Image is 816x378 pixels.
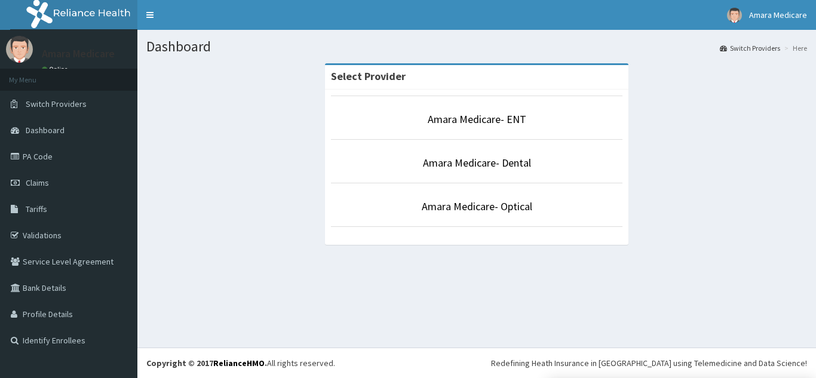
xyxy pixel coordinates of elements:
[781,43,807,53] li: Here
[727,8,742,23] img: User Image
[428,112,526,126] a: Amara Medicare- ENT
[422,199,532,213] a: Amara Medicare- Optical
[491,357,807,369] div: Redefining Heath Insurance in [GEOGRAPHIC_DATA] using Telemedicine and Data Science!
[42,48,115,59] p: Amara Medicare
[331,69,406,83] strong: Select Provider
[26,125,65,136] span: Dashboard
[26,99,87,109] span: Switch Providers
[146,358,267,368] strong: Copyright © 2017 .
[146,39,807,54] h1: Dashboard
[137,348,816,378] footer: All rights reserved.
[26,177,49,188] span: Claims
[6,36,33,63] img: User Image
[42,65,70,73] a: Online
[749,10,807,20] span: Amara Medicare
[720,43,780,53] a: Switch Providers
[423,156,531,170] a: Amara Medicare- Dental
[26,204,47,214] span: Tariffs
[213,358,265,368] a: RelianceHMO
